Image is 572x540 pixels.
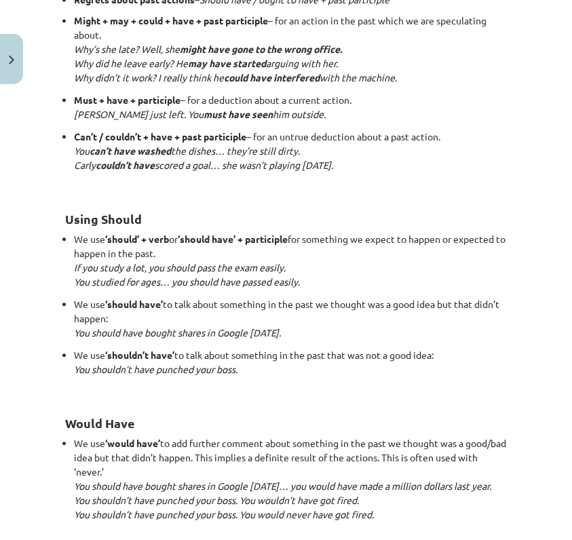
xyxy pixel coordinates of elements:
strong: Would Have [65,415,135,431]
em: Why’s she late? Well, she [74,43,342,55]
em: You shouldn’t have punched your boss. You wouldn’t have got fired. [74,494,359,506]
em: Why did he leave early? He arguing with her. [74,57,338,69]
strong: ‘should’ + verb [105,233,169,245]
em: You should have bought shares in Google [DATE]… you would have made a million dollars last year. [74,480,491,492]
strong: can’t have washed [90,144,171,157]
p: We use to talk about something in the past we thought was a good idea but that didn’t happen: [74,297,507,340]
strong: Must + have + participle [74,94,180,106]
em: You shouldn’t have punched your boss. [74,363,237,375]
p: – for an action in the past which we are speculating about. [74,14,507,85]
em: [PERSON_NAME] just left. You him outside. [74,108,326,120]
strong: Might + may + could + have + past participle [74,14,268,26]
strong: ‘should have’ [105,298,163,310]
strong: ‘should have’ + participle [178,233,288,245]
em: Carly scored a goal… she wasn’t playing [DATE]. [74,159,333,171]
strong: might have gone to the wrong office. [180,43,342,55]
li: We use to add further comment about something in the past we thought was a good/bad idea but that... [74,436,507,536]
em: Why didn’t it work? I really think he with the machine. [74,71,397,83]
strong: ‘would have’ [105,437,160,449]
p: We use to talk about something in the past that was not a good idea: [74,348,507,391]
strong: must have seen [204,108,273,120]
p: – for a deduction about a current action. [74,93,507,121]
strong: Can’t / couldn’t + have + past participle [74,130,246,142]
em: You studied for ages… you should have passed easily. [74,275,300,288]
em: If you study a lot, you should pass the exam easily. [74,261,286,273]
strong: couldn’t have [96,159,155,171]
strong: may have started [188,57,266,69]
em: You shouldn’t have punched your boss. You would never have got fired. [74,508,374,520]
strong: ‘shouldn’t have’ [105,349,174,361]
p: – for an untrue deduction about a past action. [74,130,507,187]
p: We use or for something we expect to happen or expected to happen in the past. [74,232,507,289]
img: icon-close-lesson-0947bae3869378f0d4975bcd49f059093ad1ed9edebbc8119c70593378902aed.svg [9,56,14,64]
em: You should have bought shares in Google [DATE]. [74,326,281,339]
em: You the dishes… they’re still dirty. [74,144,300,157]
strong: Using Should [65,211,142,227]
strong: could have interfered [224,71,320,83]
